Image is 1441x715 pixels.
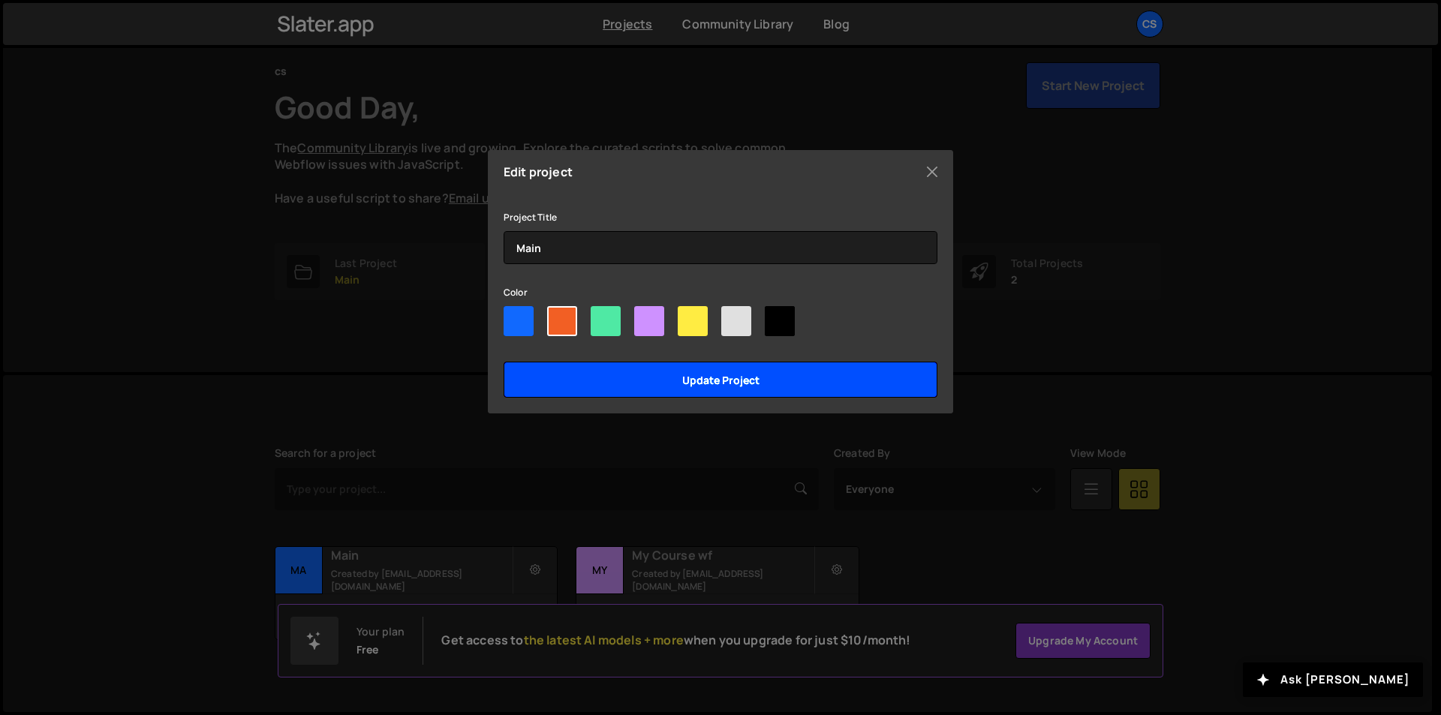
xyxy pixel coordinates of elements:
[1243,662,1423,697] button: Ask [PERSON_NAME]
[504,166,573,178] h5: Edit project
[504,231,937,264] input: Project name
[921,161,943,183] button: Close
[504,285,528,300] label: Color
[504,362,937,398] input: Update project
[504,210,557,225] label: Project Title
